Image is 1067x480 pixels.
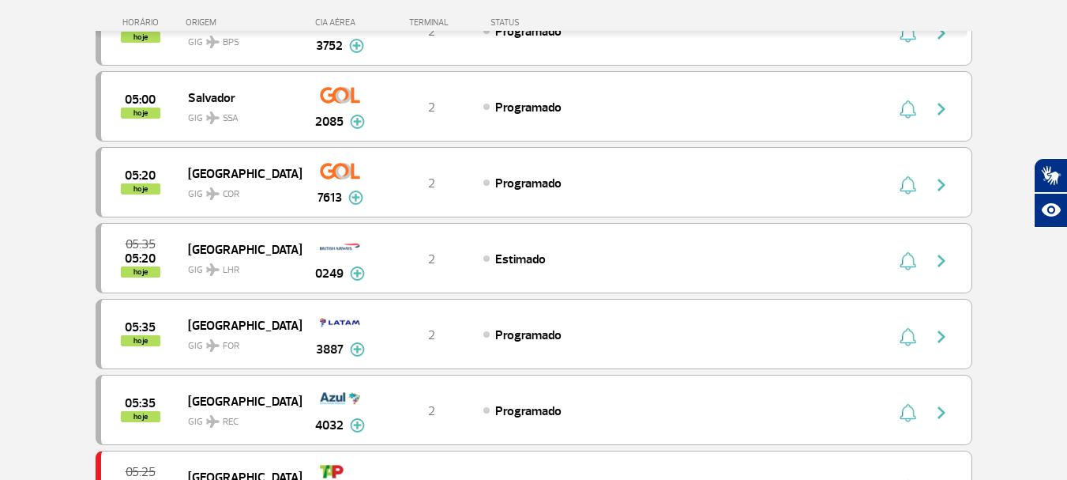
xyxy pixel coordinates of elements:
div: ORIGEM [186,17,301,28]
img: sino-painel-voo.svg [900,251,916,270]
span: [GEOGRAPHIC_DATA] [188,315,289,335]
img: seta-direita-painel-voo.svg [932,403,951,422]
div: Plugin de acessibilidade da Hand Talk. [1034,158,1067,228]
img: destiny_airplane.svg [206,111,220,124]
img: seta-direita-painel-voo.svg [932,176,951,195]
span: 2 [428,24,435,40]
img: destiny_airplane.svg [206,263,220,276]
img: destiny_airplane.svg [206,339,220,352]
span: hoje [121,266,160,278]
span: LHR [223,263,239,278]
div: STATUS [483,17,611,28]
span: BPS [223,36,239,50]
span: 2 [428,100,435,115]
span: FOR [223,339,239,353]
span: [GEOGRAPHIC_DATA] [188,391,289,411]
span: 2 [428,327,435,343]
span: COR [223,187,239,202]
span: GIG [188,406,289,429]
div: TERMINAL [380,17,483,28]
span: hoje [121,108,160,119]
span: GIG [188,179,289,202]
img: mais-info-painel-voo.svg [349,39,364,53]
span: 2 [428,403,435,419]
button: Abrir tradutor de língua de sinais. [1034,158,1067,193]
span: [GEOGRAPHIC_DATA] [188,239,289,259]
span: 2 [428,176,435,191]
span: Programado [495,327,562,343]
span: GIG [188,103,289,126]
span: 0249 [315,264,344,283]
span: REC [223,415,239,429]
img: seta-direita-painel-voo.svg [932,100,951,119]
span: 2025-09-25 05:35:00 [126,239,156,250]
span: 3752 [316,36,343,55]
span: hoje [121,335,160,346]
img: destiny_airplane.svg [206,187,220,200]
img: sino-painel-voo.svg [900,327,916,346]
span: 4032 [315,416,344,435]
img: destiny_airplane.svg [206,36,220,48]
span: 2025-09-25 05:25:00 [126,467,156,478]
span: Programado [495,100,562,115]
span: SSA [223,111,239,126]
span: Salvador [188,87,289,108]
span: 2 [428,251,435,267]
span: Programado [495,403,562,419]
img: mais-info-painel-voo.svg [348,191,363,205]
img: mais-info-painel-voo.svg [350,418,365,433]
span: Estimado [495,251,546,267]
div: CIA AÉREA [301,17,380,28]
span: Programado [495,24,562,40]
span: 2025-09-25 05:00:00 [125,94,156,105]
img: seta-direita-painel-voo.svg [932,251,951,270]
img: sino-painel-voo.svg [900,403,916,422]
span: 2025-09-25 05:35:00 [125,322,156,333]
img: mais-info-painel-voo.svg [350,342,365,357]
img: mais-info-painel-voo.svg [350,115,365,129]
span: hoje [121,183,160,195]
img: mais-info-painel-voo.svg [350,266,365,281]
img: destiny_airplane.svg [206,415,220,428]
span: GIG [188,255,289,278]
span: hoje [121,411,160,422]
span: 2025-09-25 05:20:00 [125,253,156,264]
span: [GEOGRAPHIC_DATA] [188,163,289,183]
span: 2025-09-25 05:20:00 [125,170,156,181]
img: sino-painel-voo.svg [900,100,916,119]
img: seta-direita-painel-voo.svg [932,327,951,346]
span: Programado [495,176,562,191]
span: 2025-09-25 05:35:00 [125,398,156,409]
span: GIG [188,331,289,353]
span: 2085 [315,112,344,131]
button: Abrir recursos assistivos. [1034,193,1067,228]
img: sino-painel-voo.svg [900,176,916,195]
div: HORÁRIO [100,17,186,28]
span: 7613 [317,188,342,207]
span: 3887 [316,340,344,359]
